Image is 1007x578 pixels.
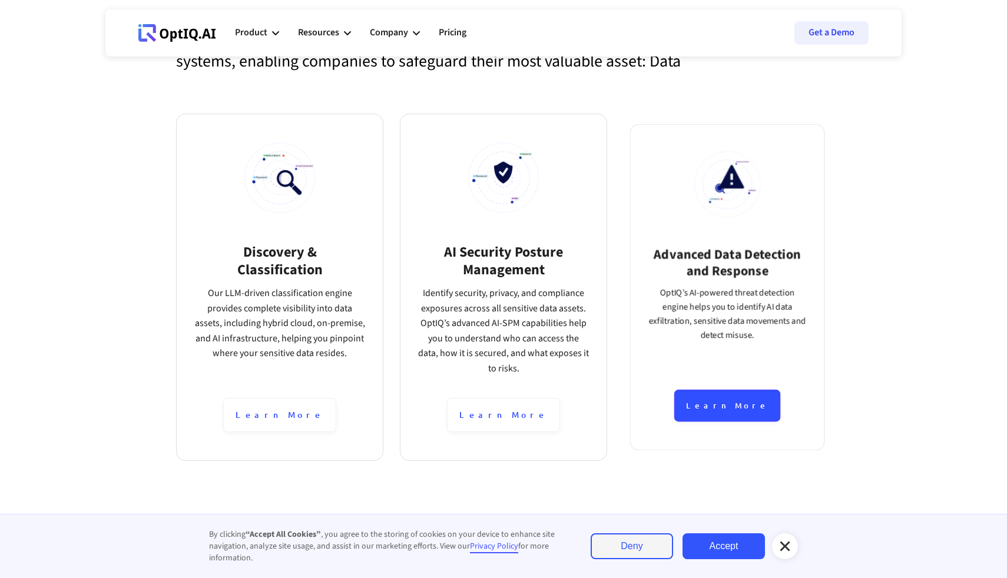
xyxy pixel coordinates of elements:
[647,247,808,280] h3: Advanced Data Detection and Response
[370,15,420,51] div: Company
[418,286,589,398] p: Identify security, privacy, and compliance exposures across all sensitive data assets. OptIQ’s ad...
[237,244,323,279] h3: Discovery & Classification
[138,41,139,42] div: Webflow Homepage
[439,15,466,51] a: Pricing
[674,390,780,422] div: Learn More
[447,398,560,432] div: Learn More
[246,529,321,540] strong: “Accept All Cookies”
[235,25,267,41] div: Product
[194,286,365,398] p: Our LLM-driven classification engine provides complete visibility into data assets, including hyb...
[298,15,351,51] div: Resources
[647,286,808,391] p: OptIQ’s AI-powered threat detection engine helps you to identify AI data exfiltration, sensitive ...
[794,21,869,45] a: Get a Demo
[470,540,518,553] a: Privacy Policy
[223,398,336,432] div: Learn More
[683,533,765,559] a: Accept
[138,15,216,51] a: Webflow Homepage
[209,529,567,564] div: By clicking , you agree to the storing of cookies on your device to enhance site navigation, anal...
[370,25,408,41] div: Company
[418,244,589,279] h3: AI Security Posture Management
[400,114,607,461] a: AI Security Posture ManagementIdentify security, privacy, and compliance exposures across all sen...
[235,15,279,51] div: Product
[591,533,673,559] a: Deny
[298,25,339,41] div: Resources
[176,114,383,461] a: Discovery &ClassificationOur LLM-driven classification engine provides complete visibility into d...
[630,124,825,451] a: Advanced Data Detection and ResponseOptIQ’s AI-powered threat detection engine helps you to ident...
